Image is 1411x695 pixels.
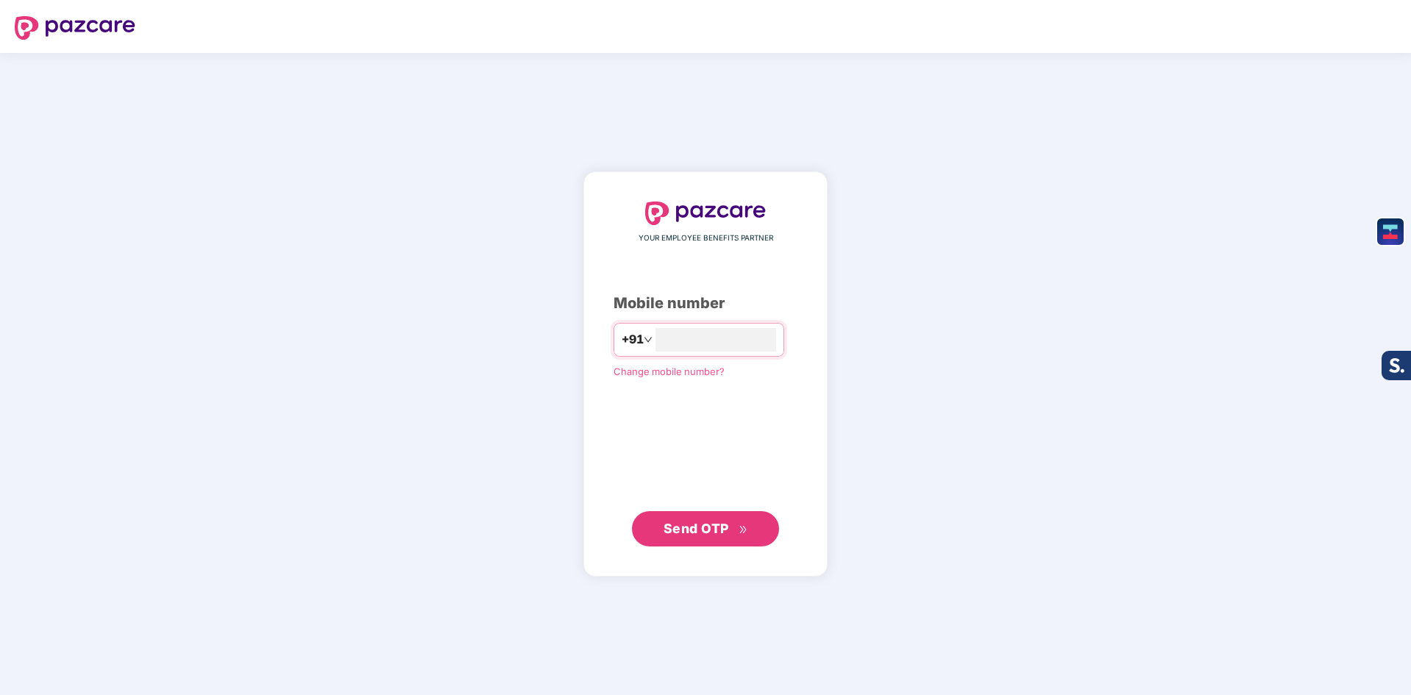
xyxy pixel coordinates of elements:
[739,525,748,535] span: double-right
[632,511,779,546] button: Send OTPdouble-right
[622,330,644,349] span: +91
[664,521,729,536] span: Send OTP
[645,202,766,225] img: logo
[639,232,773,244] span: YOUR EMPLOYEE BENEFITS PARTNER
[644,335,653,344] span: down
[614,366,725,377] a: Change mobile number?
[15,16,135,40] img: logo
[614,292,797,315] div: Mobile number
